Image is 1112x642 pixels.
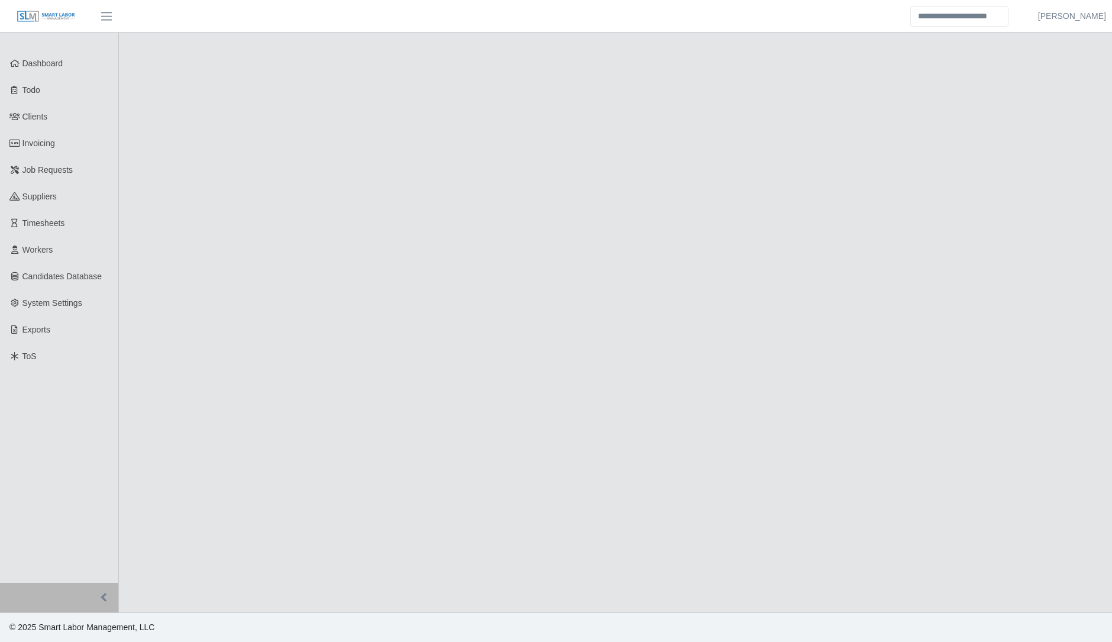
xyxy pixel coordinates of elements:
input: Search [910,6,1008,27]
span: Todo [22,85,40,95]
img: SLM Logo [17,10,76,23]
span: Suppliers [22,192,57,201]
span: ToS [22,351,37,361]
span: System Settings [22,298,82,308]
span: Job Requests [22,165,73,175]
span: © 2025 Smart Labor Management, LLC [9,622,154,632]
span: Exports [22,325,50,334]
span: Candidates Database [22,272,102,281]
a: [PERSON_NAME] [1038,10,1106,22]
span: Clients [22,112,48,121]
span: Workers [22,245,53,254]
span: Dashboard [22,59,63,68]
span: Timesheets [22,218,65,228]
span: Invoicing [22,138,55,148]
